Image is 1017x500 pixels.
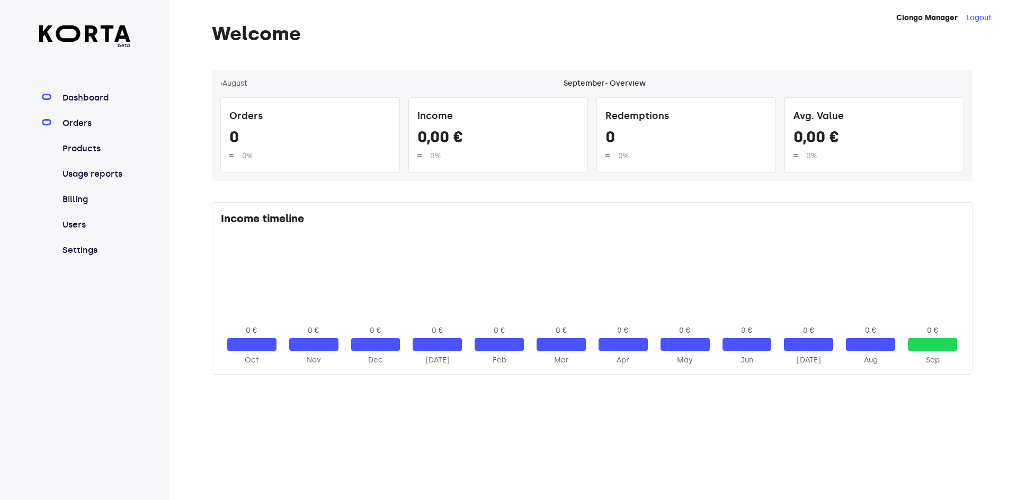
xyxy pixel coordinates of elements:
img: up [605,152,610,158]
span: 0% [618,151,629,160]
div: 0 € [351,325,400,336]
button: Logout [966,13,992,23]
span: 0% [242,151,253,160]
div: Income timeline [221,211,964,230]
h1: Welcome [212,23,973,44]
div: 0 € [908,325,957,336]
div: 0 € [227,325,276,336]
div: 2025-Mar [537,355,586,366]
div: 2024-Oct [227,355,276,366]
div: Orders [229,106,391,128]
div: 0 € [846,325,895,336]
div: 0 € [289,325,338,336]
div: 0 € [599,325,648,336]
div: 2024-Dec [351,355,400,366]
div: 2025-May [661,355,710,366]
div: 0,00 € [417,128,579,151]
a: Billing [60,193,131,206]
span: 0% [806,151,817,160]
div: September - Overview [564,78,646,89]
strong: Ciongo Manager [896,13,958,22]
div: 0 € [475,325,524,336]
span: beta [39,42,131,49]
div: 0 € [722,325,772,336]
a: Usage reports [60,168,131,180]
div: 2024-Nov [289,355,338,366]
img: up [417,152,422,158]
div: 0 € [413,325,462,336]
div: Redemptions [605,106,767,128]
div: 0 € [661,325,710,336]
div: Income [417,106,579,128]
a: Orders [60,117,131,130]
div: 2025-Jul [784,355,833,366]
button: ‹August [220,78,247,89]
a: Dashboard [60,92,131,104]
a: beta [39,25,131,49]
div: 2025-Jan [413,355,462,366]
div: 2025-Aug [846,355,895,366]
div: 0 [605,128,767,151]
div: 0,00 € [793,128,955,151]
a: Users [60,219,131,231]
div: 2025-Feb [475,355,524,366]
a: Settings [60,244,131,257]
div: 2025-Apr [599,355,648,366]
a: Products [60,142,131,155]
div: 0 € [784,325,833,336]
img: up [229,152,234,158]
div: 0 € [537,325,586,336]
div: 0 [229,128,391,151]
div: Avg. Value [793,106,955,128]
div: 2025-Sep [908,355,957,366]
img: Korta [39,25,131,42]
span: 0% [430,151,441,160]
div: 2025-Jun [722,355,772,366]
img: up [793,152,798,158]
